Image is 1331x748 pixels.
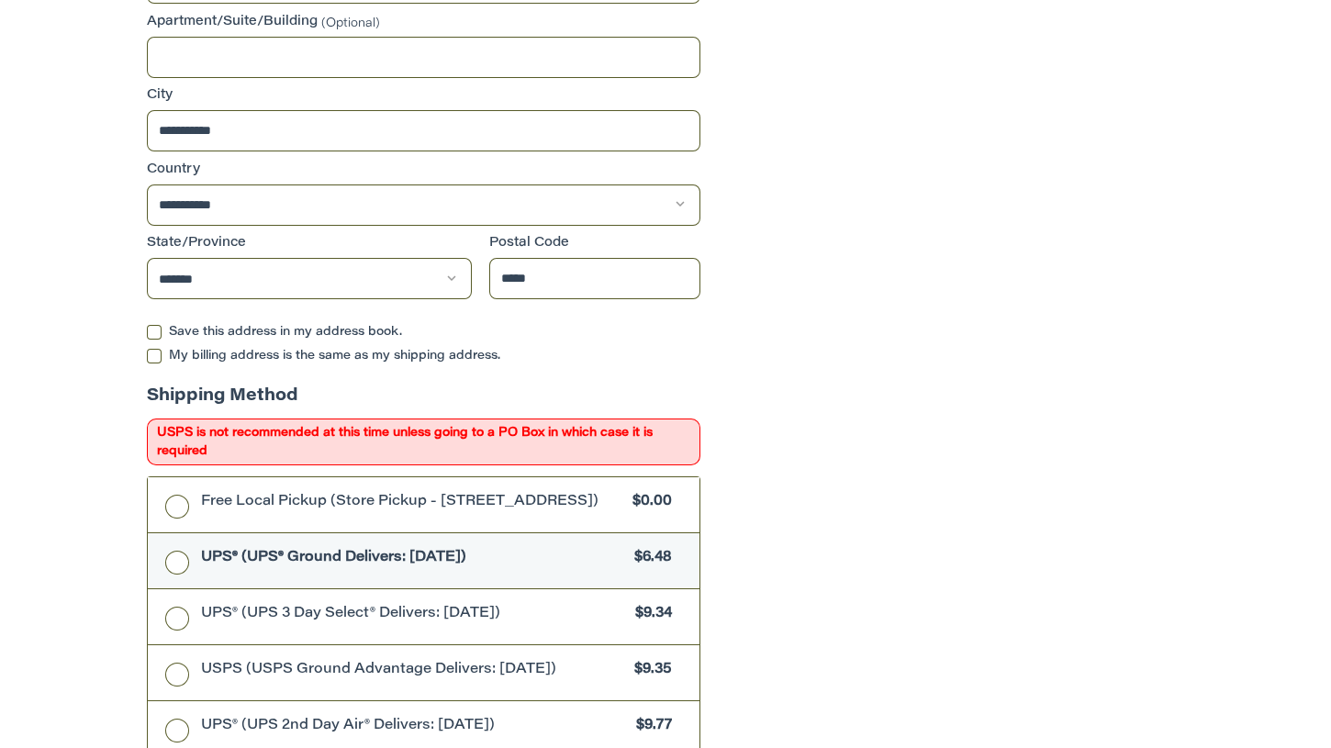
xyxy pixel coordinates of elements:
label: Save this address in my address book. [147,325,700,340]
span: USPS (USPS Ground Advantage Delivers: [DATE]) [201,660,626,681]
span: Free Local Pickup (Store Pickup - [STREET_ADDRESS]) [201,492,624,513]
span: USPS is not recommended at this time unless going to a PO Box in which case it is required [147,419,700,465]
span: $9.35 [626,660,673,681]
label: My billing address is the same as my shipping address. [147,349,700,363]
label: State/Province [147,234,472,253]
label: City [147,86,700,106]
small: (Optional) [321,17,380,28]
span: $0.00 [624,492,673,513]
label: Postal Code [489,234,700,253]
span: $6.48 [626,548,673,569]
span: $9.77 [628,716,673,737]
label: Country [147,161,700,180]
span: UPS® (UPS® Ground Delivers: [DATE]) [201,548,626,569]
label: Apartment/Suite/Building [147,13,700,32]
span: UPS® (UPS 3 Day Select® Delivers: [DATE]) [201,604,627,625]
span: $9.34 [627,604,673,625]
legend: Shipping Method [147,385,298,419]
span: UPS® (UPS 2nd Day Air® Delivers: [DATE]) [201,716,628,737]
